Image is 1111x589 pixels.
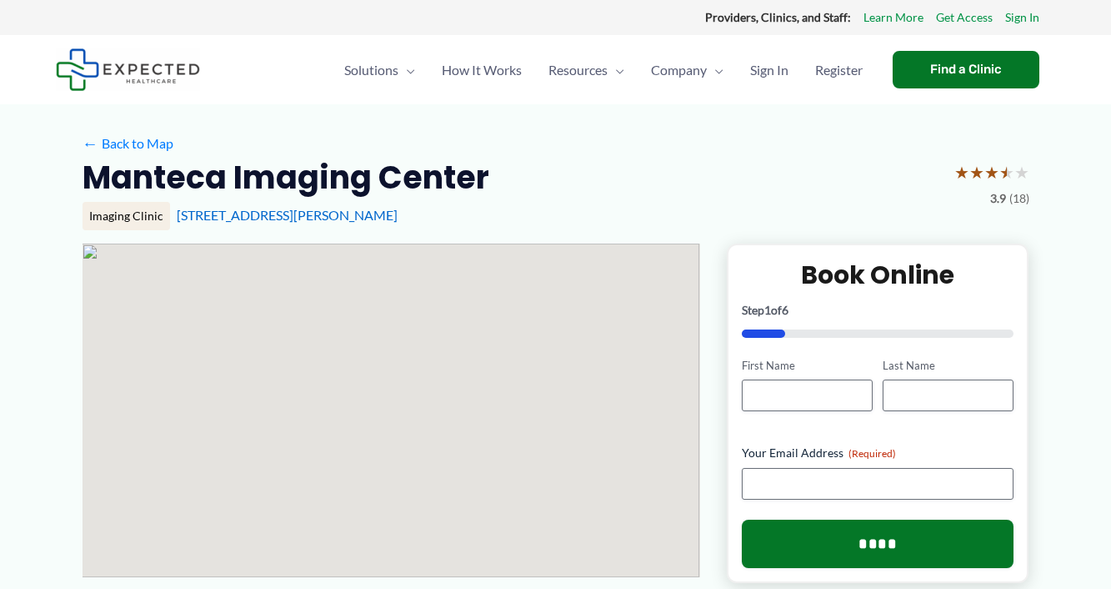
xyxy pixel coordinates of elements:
[331,41,428,99] a: SolutionsMenu Toggle
[750,41,788,99] span: Sign In
[984,157,999,188] span: ★
[742,445,1014,461] label: Your Email Address
[398,41,415,99] span: Menu Toggle
[56,48,200,91] img: Expected Healthcare Logo - side, dark font, small
[742,358,873,374] label: First Name
[1005,7,1039,28] a: Sign In
[177,207,398,223] a: [STREET_ADDRESS][PERSON_NAME]
[548,41,608,99] span: Resources
[742,259,1014,291] h2: Book Online
[999,157,1014,188] span: ★
[83,202,170,230] div: Imaging Clinic
[651,41,707,99] span: Company
[608,41,624,99] span: Menu Toggle
[707,41,723,99] span: Menu Toggle
[83,157,489,198] h2: Manteca Imaging Center
[1009,188,1029,209] span: (18)
[990,188,1006,209] span: 3.9
[802,41,876,99] a: Register
[1014,157,1029,188] span: ★
[638,41,737,99] a: CompanyMenu Toggle
[83,135,98,151] span: ←
[535,41,638,99] a: ResourcesMenu Toggle
[954,157,969,188] span: ★
[737,41,802,99] a: Sign In
[83,131,173,156] a: ←Back to Map
[815,41,863,99] span: Register
[883,358,1013,374] label: Last Name
[344,41,398,99] span: Solutions
[705,10,851,24] strong: Providers, Clinics, and Staff:
[764,303,771,317] span: 1
[893,51,1039,88] a: Find a Clinic
[428,41,535,99] a: How It Works
[969,157,984,188] span: ★
[848,447,896,460] span: (Required)
[936,7,993,28] a: Get Access
[782,303,788,317] span: 6
[742,305,1014,316] p: Step of
[331,41,876,99] nav: Primary Site Navigation
[863,7,923,28] a: Learn More
[442,41,522,99] span: How It Works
